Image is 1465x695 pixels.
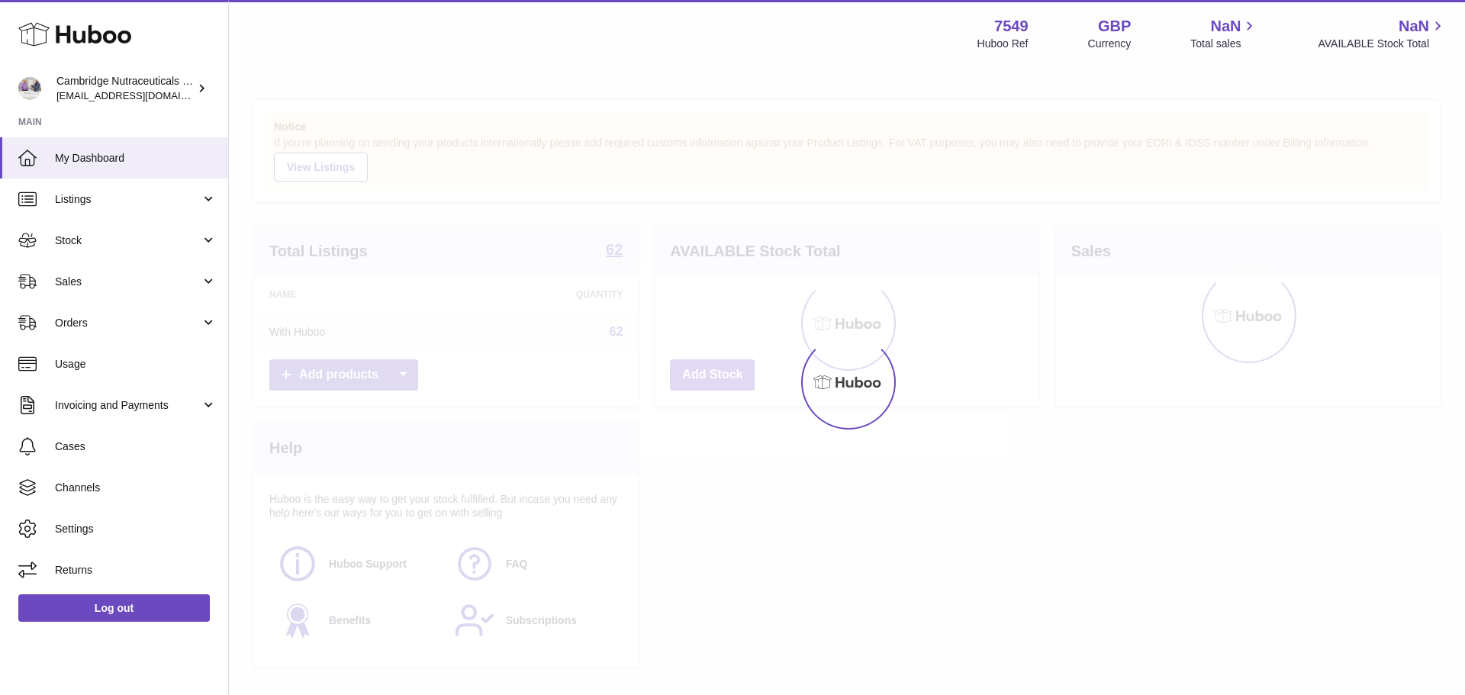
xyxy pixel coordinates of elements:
[55,481,217,495] span: Channels
[55,233,201,248] span: Stock
[55,357,217,372] span: Usage
[55,192,201,207] span: Listings
[55,563,217,578] span: Returns
[55,151,217,166] span: My Dashboard
[977,37,1029,51] div: Huboo Ref
[55,522,217,536] span: Settings
[55,275,201,289] span: Sales
[1318,37,1447,51] span: AVAILABLE Stock Total
[56,74,194,103] div: Cambridge Nutraceuticals Ltd
[1399,16,1429,37] span: NaN
[1098,16,1131,37] strong: GBP
[18,77,41,100] img: internalAdmin-7549@internal.huboo.com
[55,398,201,413] span: Invoicing and Payments
[994,16,1029,37] strong: 7549
[1190,37,1258,51] span: Total sales
[55,439,217,454] span: Cases
[56,89,224,101] span: [EMAIL_ADDRESS][DOMAIN_NAME]
[1088,37,1132,51] div: Currency
[55,316,201,330] span: Orders
[1318,16,1447,51] a: NaN AVAILABLE Stock Total
[1210,16,1241,37] span: NaN
[1190,16,1258,51] a: NaN Total sales
[18,594,210,622] a: Log out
